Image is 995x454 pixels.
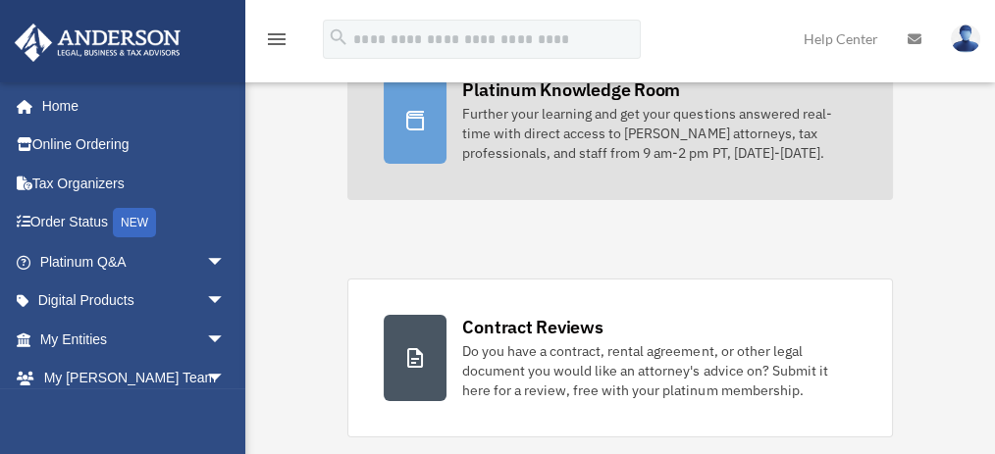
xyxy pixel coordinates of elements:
a: Platinum Knowledge Room Further your learning and get your questions answered real-time with dire... [347,41,892,200]
div: Further your learning and get your questions answered real-time with direct access to [PERSON_NAM... [462,104,856,163]
a: Home [14,86,245,126]
a: My Entitiesarrow_drop_down [14,320,255,359]
div: Platinum Knowledge Room [462,77,680,102]
span: arrow_drop_down [206,242,245,282]
span: arrow_drop_down [206,320,245,360]
a: Platinum Q&Aarrow_drop_down [14,242,255,281]
a: Contract Reviews Do you have a contract, rental agreement, or other legal document you would like... [347,278,892,437]
a: Tax Organizers [14,164,255,203]
a: Online Ordering [14,126,255,165]
i: search [328,26,349,48]
img: User Pic [951,25,980,53]
a: Digital Productsarrow_drop_down [14,281,255,321]
div: Contract Reviews [462,315,602,339]
a: My [PERSON_NAME] Teamarrow_drop_down [14,359,255,398]
a: Order StatusNEW [14,203,255,243]
span: arrow_drop_down [206,359,245,399]
div: NEW [113,208,156,237]
a: menu [265,34,288,51]
i: menu [265,27,288,51]
span: arrow_drop_down [206,281,245,322]
div: Do you have a contract, rental agreement, or other legal document you would like an attorney's ad... [462,341,856,400]
img: Anderson Advisors Platinum Portal [9,24,186,62]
